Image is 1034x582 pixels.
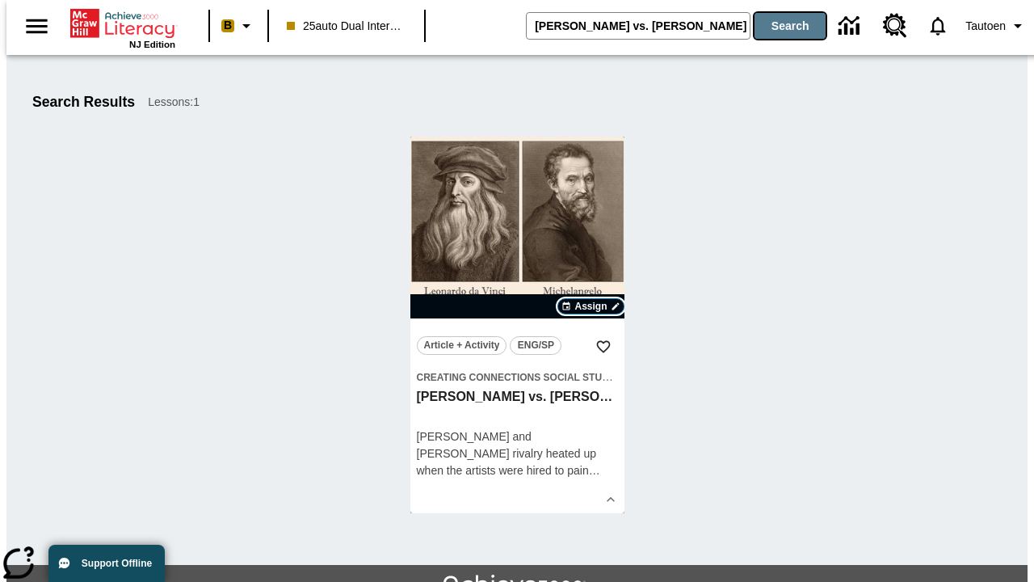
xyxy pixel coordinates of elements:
[417,372,625,383] span: Creating Connections Social Studies
[829,4,873,48] a: Data Center
[557,298,624,314] button: Assign Choose Dates
[754,13,826,39] button: Search
[965,18,1006,35] span: Tautoen
[599,487,623,512] button: Show Details
[582,464,589,477] span: n
[527,13,750,39] input: search field
[589,332,618,361] button: Add to Favorites
[13,2,61,50] button: Open side menu
[48,545,165,582] button: Support Offline
[518,337,554,354] span: ENG/SP
[917,5,959,47] a: Notifications
[510,336,561,355] button: ENG/SP
[215,11,263,40] button: Boost Class color is peach. Change class color
[148,94,200,111] span: Lessons : 1
[129,40,175,49] span: NJ Edition
[410,137,624,513] div: lesson details
[873,4,917,48] a: Resource Center, Will open in new tab
[574,299,607,314] span: Assign
[417,428,618,479] div: [PERSON_NAME] and [PERSON_NAME] rivalry heated up when the artists were hired to pai
[417,389,618,406] h3: Michelangelo vs. Leonardo
[589,464,600,477] span: …
[70,7,175,40] a: Home
[224,15,232,36] span: B
[417,336,507,355] button: Article + Activity
[424,337,500,354] span: Article + Activity
[70,6,175,49] div: Home
[959,11,1034,40] button: Profile/Settings
[82,558,152,569] span: Support Offline
[287,18,406,35] span: 25auto Dual International
[32,94,135,111] h1: Search Results
[417,369,618,386] span: Topic: Creating Connections Social Studies/World History II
